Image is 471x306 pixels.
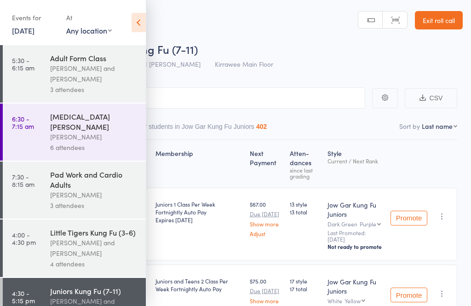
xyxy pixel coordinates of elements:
div: 3 attendees [50,84,138,95]
button: Other students in Jow Gar Kung Fu Juniors402 [131,118,267,139]
input: Search by name [14,87,365,109]
div: Membership [152,144,246,184]
a: 4:00 -4:30 pmLittle Tigers Kung Fu (3-6)[PERSON_NAME] and [PERSON_NAME]4 attendees [3,219,146,277]
div: Juniors 1 Class Per Week Fortnightly Auto Pay [155,200,242,224]
time: 5:30 - 6:15 am [12,57,34,71]
div: Little Tigers Kung Fu (3-6) [50,227,138,237]
time: 4:30 - 5:15 pm [12,289,35,304]
a: 6:30 -7:15 am[MEDICAL_DATA][PERSON_NAME][PERSON_NAME]6 attendees [3,104,146,161]
div: [PERSON_NAME] and [PERSON_NAME] [50,237,138,259]
div: [MEDICAL_DATA][PERSON_NAME] [50,111,138,132]
div: Next Payment [246,144,286,184]
time: 7:30 - 8:15 am [12,173,34,188]
div: Jow Gar Kung Fu Juniors [327,277,383,295]
button: CSV [405,88,457,108]
span: 17 total [290,285,320,293]
div: 3 attendees [50,200,138,211]
div: 6 attendees [50,142,138,153]
label: Sort by [399,121,420,131]
div: Jow Gar Kung Fu Juniors [327,200,383,219]
div: Purple [360,221,376,227]
div: Style [324,144,387,184]
small: Due [DATE] [250,288,282,294]
a: 5:30 -6:15 amAdult Form Class[PERSON_NAME] and [PERSON_NAME]3 attendees [3,45,146,103]
button: Promote [391,211,427,225]
time: 6:30 - 7:15 am [12,115,34,130]
div: At [66,10,112,25]
div: 402 [256,123,267,130]
div: Atten­dances [286,144,324,184]
div: Juniors and Teens 2 Class Per Week Fortnightly Auto Pay [155,277,242,293]
span: 13 style [290,200,320,208]
div: Any location [66,25,112,35]
a: [DATE] [12,25,34,35]
time: 4:00 - 4:30 pm [12,231,36,246]
div: Juniors Kung Fu (7-11) [50,286,138,296]
div: Events for [12,10,57,25]
div: [PERSON_NAME] and [PERSON_NAME] [50,63,138,84]
div: Adult Form Class [50,53,138,63]
a: 7:30 -8:15 amPad Work and Cardio Adults[PERSON_NAME]3 attendees [3,162,146,219]
div: [PERSON_NAME] [50,190,138,200]
div: [PERSON_NAME] [50,132,138,142]
a: Show more [250,298,282,304]
a: Adjust [250,231,282,237]
div: Yellow [345,298,361,304]
div: 4 attendees [50,259,138,269]
div: Current / Next Rank [327,158,383,164]
div: Expires [DATE] [155,216,242,224]
button: Promote [391,288,427,302]
span: 13 total [290,208,320,216]
div: Pad Work and Cardio Adults [50,169,138,190]
a: Show more [250,221,282,227]
small: Last Promoted: [DATE] [327,230,383,243]
div: Dark Green [327,221,383,227]
div: Last name [422,121,453,131]
div: Not ready to promote [327,243,383,250]
span: 17 style [290,277,320,285]
span: Kirrawee Main Floor [215,59,273,69]
small: Due [DATE] [250,211,282,217]
div: White [327,298,383,304]
a: Exit roll call [415,11,463,29]
div: since last grading [290,167,320,179]
div: $67.00 [250,200,282,237]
